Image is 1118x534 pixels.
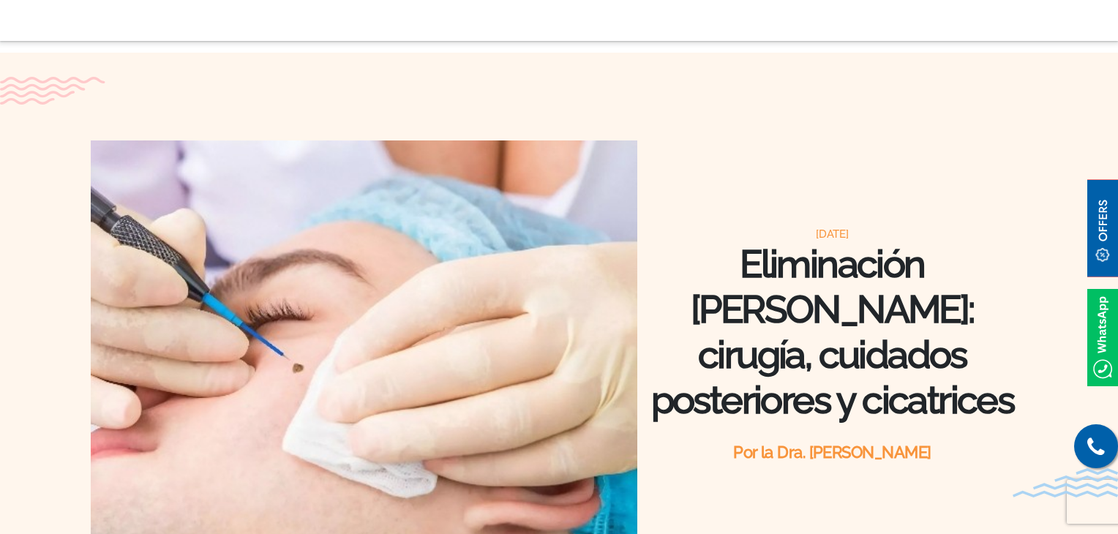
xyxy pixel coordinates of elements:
img: onda azul [1013,468,1118,497]
img: Icono de WhatsApp [1087,289,1118,386]
font: [DATE] [816,227,848,241]
img: up-blue-arrow.svg [1089,508,1100,519]
img: ofertaBt [1087,180,1118,277]
font: Por la Dra. [PERSON_NAME] [733,443,931,462]
a: Icono de WhatsApp [1087,328,1118,345]
font: Eliminación [PERSON_NAME]: cirugía, cuidados posteriores y cicatrices [651,241,1014,422]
